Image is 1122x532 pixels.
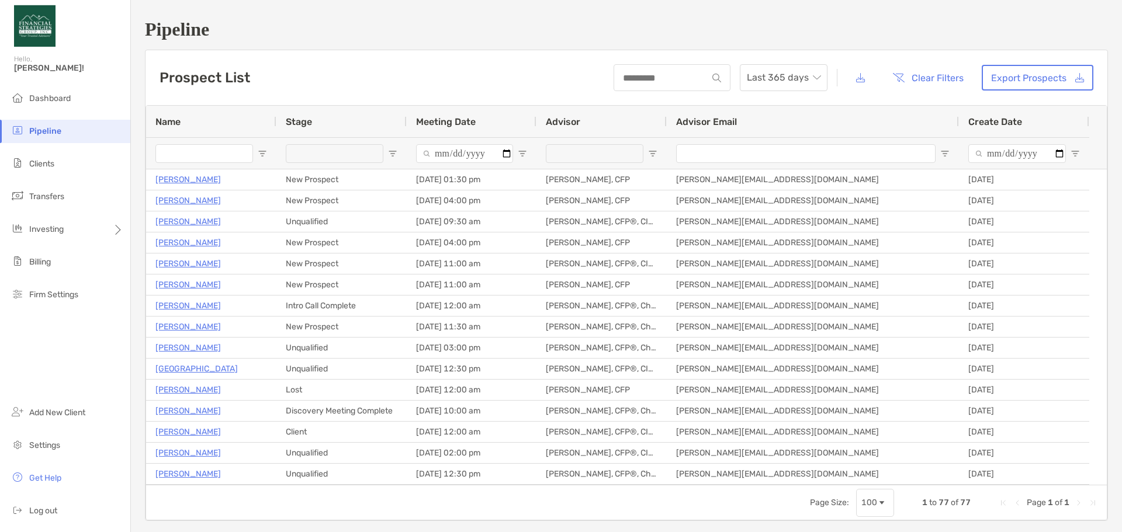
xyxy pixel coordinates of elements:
[968,144,1066,163] input: Create Date Filter Input
[29,290,78,300] span: Firm Settings
[959,211,1089,232] div: [DATE]
[667,338,959,358] div: [PERSON_NAME][EMAIL_ADDRESS][DOMAIN_NAME]
[536,295,667,316] div: [PERSON_NAME], CFP®, ChFC®, CDAA
[536,317,667,337] div: [PERSON_NAME], CFP®, ChFC®, CDAA
[11,470,25,484] img: get-help icon
[536,422,667,442] div: [PERSON_NAME], CFP®, CIMA®, ChFC®, CAP®, MSFS
[155,298,221,313] a: [PERSON_NAME]
[29,257,51,267] span: Billing
[155,446,221,460] a: [PERSON_NAME]
[276,169,407,190] div: New Prospect
[939,498,949,507] span: 77
[959,190,1089,211] div: [DATE]
[155,340,221,355] a: [PERSON_NAME]
[276,211,407,232] div: Unqualified
[155,425,221,439] a: [PERSON_NAME]
[29,126,61,136] span: Pipeline
[14,5,56,47] img: Zoe Logo
[536,401,667,421] div: [PERSON_NAME], CFP®, ChFC®, CDAA
[286,116,312,127] span: Stage
[536,274,667,295] div: [PERSON_NAME], CFP
[388,149,397,158] button: Open Filter Menu
[29,224,64,234] span: Investing
[407,295,536,316] div: [DATE] 12:00 am
[276,190,407,211] div: New Prospect
[29,473,61,483] span: Get Help
[407,190,536,211] div: [DATE] 04:00 pm
[155,361,238,376] a: [GEOGRAPHIC_DATA]
[959,317,1089,337] div: [DATE]
[258,149,267,158] button: Open Filter Menu
[959,169,1089,190] div: [DATE]
[11,437,25,451] img: settings icon
[145,19,1108,40] h1: Pipeline
[29,159,54,169] span: Clients
[160,69,250,86] h3: Prospect List
[667,253,959,274] div: [PERSON_NAME][EMAIL_ADDRESS][DOMAIN_NAME]
[155,144,253,163] input: Name Filter Input
[667,232,959,253] div: [PERSON_NAME][EMAIL_ADDRESS][DOMAIN_NAME]
[155,383,221,397] a: [PERSON_NAME]
[982,65,1093,91] a: Export Prospects
[518,149,527,158] button: Open Filter Menu
[1048,498,1053,507] span: 1
[276,422,407,442] div: Client
[536,359,667,379] div: [PERSON_NAME], CFP®, CIMA®, ChFC®, CAP®, MSFS
[951,498,958,507] span: of
[1071,149,1080,158] button: Open Filter Menu
[407,317,536,337] div: [DATE] 11:30 am
[155,319,221,334] p: [PERSON_NAME]
[276,295,407,316] div: Intro Call Complete
[407,422,536,442] div: [DATE] 12:00 am
[856,489,894,517] div: Page Size
[11,287,25,301] img: firm-settings icon
[155,404,221,418] a: [PERSON_NAME]
[1013,498,1022,507] div: Previous Page
[29,93,71,103] span: Dashboard
[29,506,57,516] span: Log out
[14,63,123,73] span: [PERSON_NAME]!
[155,256,221,271] a: [PERSON_NAME]
[676,144,936,163] input: Advisor Email Filter Input
[29,192,64,201] span: Transfers
[929,498,937,507] span: to
[155,214,221,229] p: [PERSON_NAME]
[667,169,959,190] div: [PERSON_NAME][EMAIL_ADDRESS][DOMAIN_NAME]
[155,116,181,127] span: Name
[667,380,959,400] div: [PERSON_NAME][EMAIL_ADDRESS][DOMAIN_NAME]
[667,190,959,211] div: [PERSON_NAME][EMAIL_ADDRESS][DOMAIN_NAME]
[11,503,25,517] img: logout icon
[416,144,513,163] input: Meeting Date Filter Input
[155,235,221,250] a: [PERSON_NAME]
[546,116,580,127] span: Advisor
[648,149,657,158] button: Open Filter Menu
[407,464,536,484] div: [DATE] 12:30 pm
[276,338,407,358] div: Unqualified
[810,498,849,507] div: Page Size:
[155,467,221,481] p: [PERSON_NAME]
[959,464,1089,484] div: [DATE]
[536,211,667,232] div: [PERSON_NAME], CFP®, CIMA®, ChFC®, CAP®, MSFS
[536,190,667,211] div: [PERSON_NAME], CFP
[968,116,1022,127] span: Create Date
[536,169,667,190] div: [PERSON_NAME], CFP
[667,274,959,295] div: [PERSON_NAME][EMAIL_ADDRESS][DOMAIN_NAME]
[276,317,407,337] div: New Prospect
[1064,498,1069,507] span: 1
[407,401,536,421] div: [DATE] 10:00 am
[407,443,536,463] div: [DATE] 02:00 pm
[407,359,536,379] div: [DATE] 12:30 pm
[416,116,476,127] span: Meeting Date
[959,422,1089,442] div: [DATE]
[667,401,959,421] div: [PERSON_NAME][EMAIL_ADDRESS][DOMAIN_NAME]
[11,405,25,419] img: add_new_client icon
[959,380,1089,400] div: [DATE]
[884,65,972,91] button: Clear Filters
